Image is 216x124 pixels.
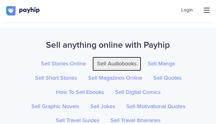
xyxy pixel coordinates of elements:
a: Sell Quotes [149,71,186,85]
a: Sell Motivational Quotes [122,100,190,114]
img: logo.svg [6,6,40,15]
a: Sell Stories Online [36,57,91,71]
a: Sell Digital Comics [110,85,165,100]
a: Sell Graphic Novels [27,100,84,114]
a: Login [181,7,193,13]
h2: Sell anything online with Payhip [22,40,195,50]
a: Sell Jokes [86,100,120,114]
a: Sell Short Stories [30,71,82,85]
a: How To Sell Ebooks [51,85,109,100]
a: Sell Manga [143,57,179,71]
a: Sell Magazines Online [83,71,147,85]
a: Sell Audiobooks [92,57,141,71]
